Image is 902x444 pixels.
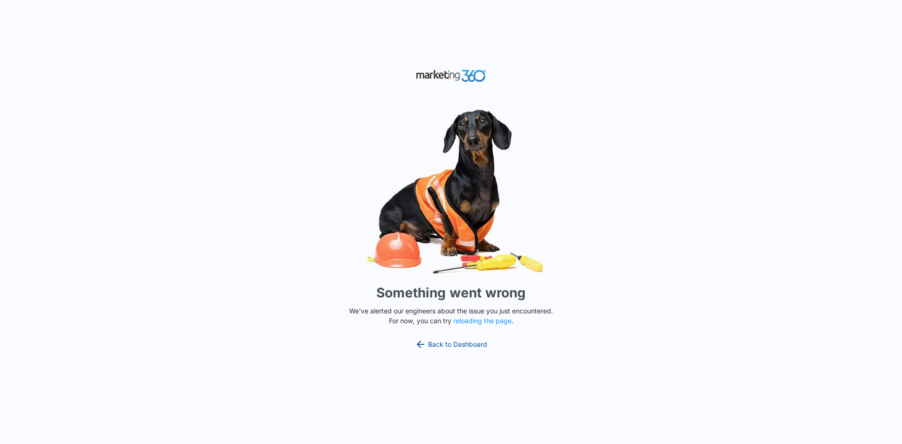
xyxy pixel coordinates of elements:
[310,104,592,279] img: Sad Dog
[415,339,487,350] a: Back to Dashboard
[416,68,486,84] img: Marketing 360 Logo
[453,317,512,325] button: reloading the page
[345,306,557,326] p: We've alerted our engineers about the issue you just encountered. For now, you can try .
[376,283,526,303] h1: Something went wrong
